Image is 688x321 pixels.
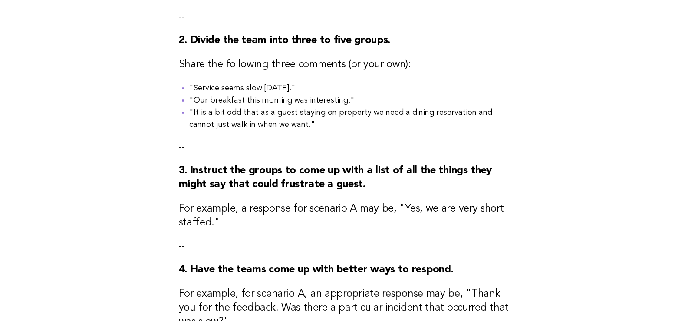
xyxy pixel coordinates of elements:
[179,141,510,153] p: --
[179,240,510,252] p: --
[189,82,510,94] li: "Service seems slow [DATE]."
[179,165,492,190] strong: 3. Instruct the groups to come up with a list of all the things they might say that could frustra...
[179,35,391,46] strong: 2. Divide the team into three to five groups.
[189,94,510,106] li: "Our breakfast this morning was interesting."
[179,202,510,230] h3: For example, a response for scenario A may be, "Yes, we are very short staffed."
[189,106,510,131] li: "It is a bit odd that as a guest staying on property we need a dining reservation and cannot just...
[179,11,510,23] p: --
[179,58,510,72] h3: Share the following three comments (or your own):
[179,265,454,275] strong: 4. Have the teams come up with better ways to respond.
